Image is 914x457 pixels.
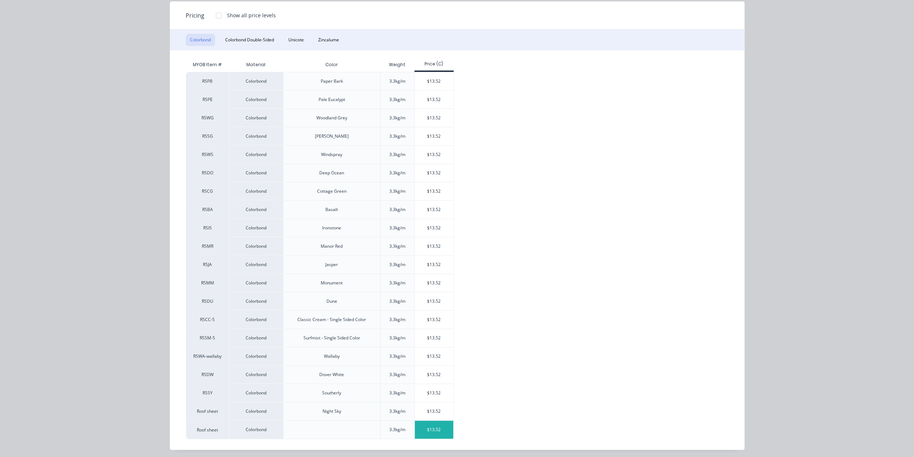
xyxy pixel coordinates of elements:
div: Windspray [321,151,342,158]
div: $13.52 [415,347,453,365]
div: Colorbond [229,274,283,292]
div: 3.3kg/m [389,243,405,250]
div: Colorbond [229,292,283,310]
div: Colorbond [229,420,283,439]
div: $13.52 [415,182,453,200]
div: RSSM-S [186,329,229,347]
div: 3.3kg/m [389,408,405,415]
div: Wallaby [324,353,340,360]
div: Paper Bark [321,78,343,84]
div: Price (C) [414,61,454,67]
div: Southerly [322,390,341,396]
div: MYOB Item # [186,58,229,72]
div: Colorbond [229,164,283,182]
span: Pricing [186,11,204,20]
div: Colorbond [229,384,283,402]
div: $13.52 [415,292,453,310]
div: Show all price levels [227,12,276,19]
div: $13.52 [415,91,453,109]
div: Colorbond [229,329,283,347]
div: Colorbond [229,127,283,145]
div: $13.52 [415,421,453,439]
div: RSMR [186,237,229,255]
div: Colorbond [229,365,283,384]
div: RSBA [186,200,229,219]
div: 3.3kg/m [389,225,405,231]
div: RSPB [186,72,229,90]
div: [PERSON_NAME] [315,133,349,140]
div: Pale Eucalypt [319,96,345,103]
div: $13.52 [415,256,453,274]
div: $13.52 [415,219,453,237]
div: RSJA [186,255,229,274]
div: 3.3kg/m [389,353,405,360]
div: RSIS [186,219,229,237]
div: Dover White [319,371,344,378]
div: $13.52 [415,109,453,127]
div: 3.3kg/m [389,78,405,84]
div: Dune [326,298,337,305]
div: RSWG [186,109,229,127]
div: Color [320,56,344,74]
div: Colorbond [229,72,283,90]
div: $13.52 [415,366,453,384]
div: 3.3kg/m [389,261,405,268]
div: 3.3kg/m [389,188,405,195]
div: Manor Red [321,243,343,250]
div: Colorbond [229,347,283,365]
div: 3.3kg/m [389,280,405,286]
div: Weight [383,56,411,74]
div: Monument [321,280,343,286]
div: 3.3kg/m [389,170,405,176]
div: Classic Cream - Single Sided Color [297,316,366,323]
div: Night Sky [323,408,341,415]
div: Colorbond [229,219,283,237]
div: Woodland Grey [316,115,347,121]
div: 3.3kg/m [389,298,405,305]
div: Colorbond [229,310,283,329]
div: 3.3kg/m [389,206,405,213]
div: Surfmist - Single Sided Color [303,335,360,341]
div: 3.3kg/m [389,133,405,140]
div: RSCG [186,182,229,200]
div: 3.3kg/m [389,115,405,121]
div: $13.52 [415,274,453,292]
div: $13.52 [415,402,453,420]
div: Basalt [325,206,338,213]
div: Colorbond [229,200,283,219]
div: 3.3kg/m [389,96,405,103]
div: 3.3kg/m [389,316,405,323]
div: $13.52 [415,146,453,164]
div: Colorbond [229,90,283,109]
div: 3.3kg/m [389,371,405,378]
button: Zincalume [314,34,343,46]
div: Colorbond [229,402,283,420]
div: Roof sheet [186,402,229,420]
div: Ironstone [322,225,341,231]
div: 3.3kg/m [389,151,405,158]
div: Material [229,58,283,72]
div: $13.52 [415,384,453,402]
div: $13.52 [415,127,453,145]
div: Colorbond [229,145,283,164]
div: Roof sheet [186,420,229,439]
button: Colorbond [186,34,215,46]
button: Colorbond Double-Sided [221,34,278,46]
div: RSWS [186,145,229,164]
div: 3.3kg/m [389,390,405,396]
div: Cottage Green [317,188,347,195]
div: RSMM [186,274,229,292]
div: RSDU [186,292,229,310]
div: $13.52 [415,201,453,219]
div: RSPE [186,90,229,109]
div: RSCC-S [186,310,229,329]
div: RSSG [186,127,229,145]
div: 3.3kg/m [389,335,405,341]
div: 3.3kg/m [389,426,405,433]
div: RSDO [186,164,229,182]
div: $13.52 [415,237,453,255]
div: Jasper [325,261,338,268]
div: Colorbond [229,237,283,255]
div: $13.52 [415,164,453,182]
div: $13.52 [415,329,453,347]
